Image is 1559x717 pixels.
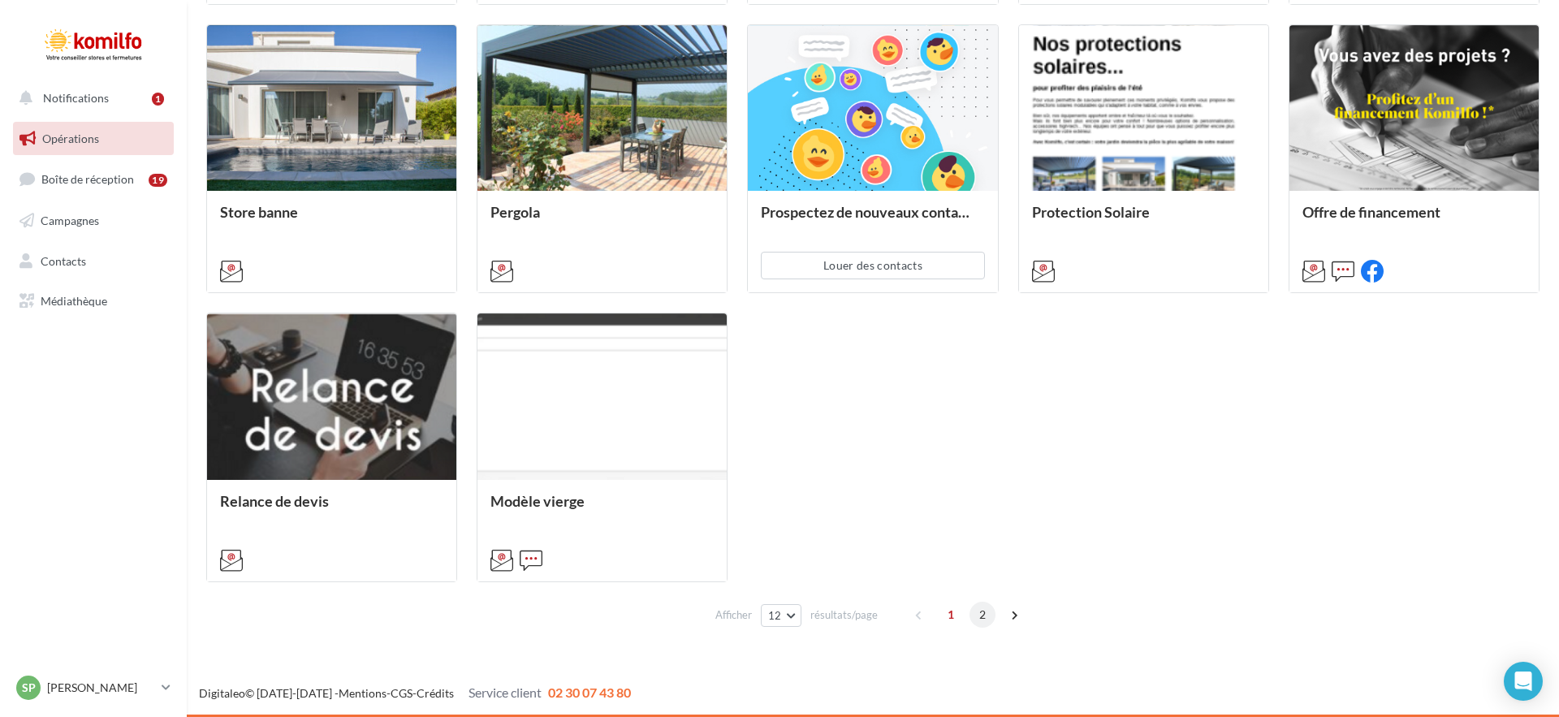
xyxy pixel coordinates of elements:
span: Service client [469,685,542,700]
a: Mentions [339,686,387,700]
div: Pergola [490,204,714,236]
span: Notifications [43,91,109,105]
span: Opérations [42,132,99,145]
span: 1 [938,602,964,628]
span: Boîte de réception [41,172,134,186]
span: résultats/page [810,607,878,623]
span: 02 30 07 43 80 [548,685,631,700]
div: Relance de devis [220,493,443,525]
div: Offre de financement [1302,204,1526,236]
span: SP [22,680,36,696]
a: Digitaleo [199,686,245,700]
button: Notifications 1 [10,81,171,115]
div: Open Intercom Messenger [1504,662,1543,701]
a: CGS [391,686,412,700]
div: Prospectez de nouveaux contacts [761,204,984,236]
div: 19 [149,174,167,187]
span: 2 [970,602,995,628]
a: Médiathèque [10,284,177,318]
span: © [DATE]-[DATE] - - - [199,686,631,700]
div: Store banne [220,204,443,236]
span: Médiathèque [41,294,107,308]
span: Campagnes [41,214,99,227]
div: Protection Solaire [1032,204,1255,236]
a: Contacts [10,244,177,279]
a: Campagnes [10,204,177,238]
div: Modèle vierge [490,493,714,525]
a: Boîte de réception19 [10,162,177,197]
div: 1 [152,93,164,106]
a: SP [PERSON_NAME] [13,672,174,703]
span: Afficher [715,607,752,623]
button: 12 [761,604,802,627]
p: [PERSON_NAME] [47,680,155,696]
a: Crédits [417,686,454,700]
span: 12 [768,609,782,622]
a: Opérations [10,122,177,156]
button: Louer des contacts [761,252,984,279]
span: Contacts [41,253,86,267]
